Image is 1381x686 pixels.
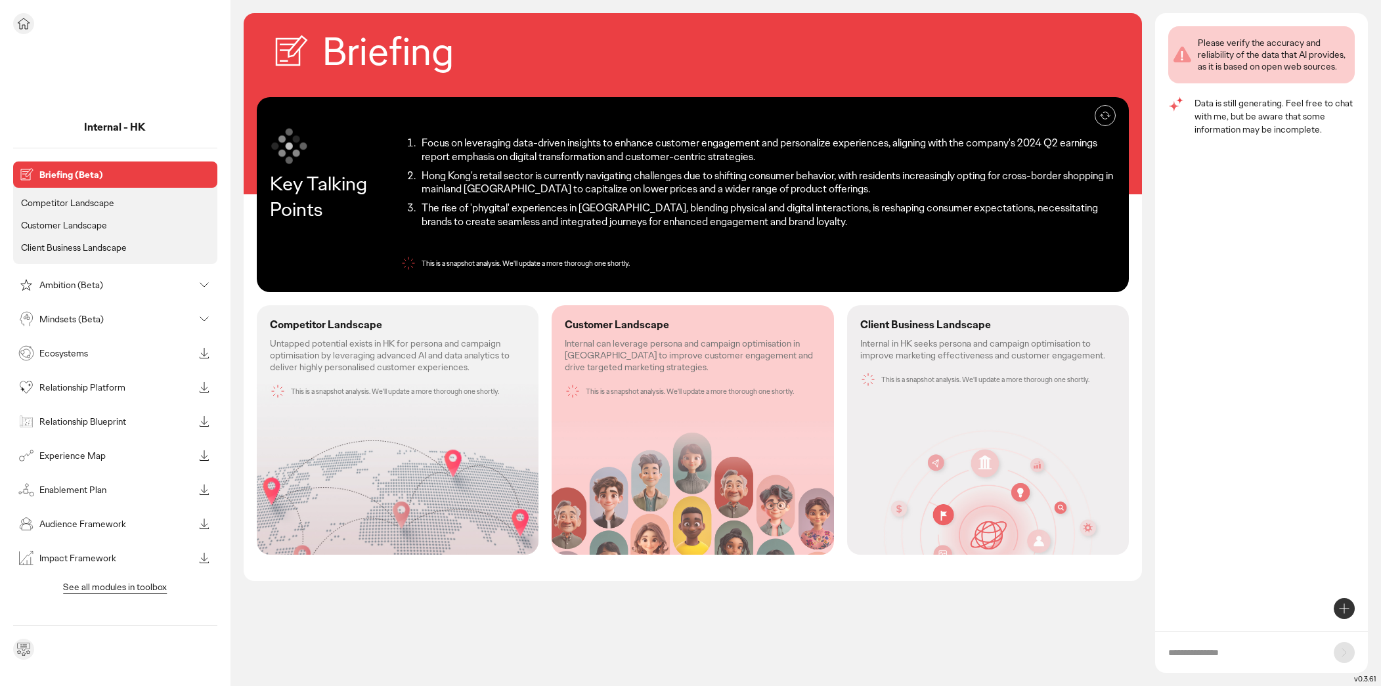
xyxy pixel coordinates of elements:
p: See all modules in toolbox [22,581,209,593]
div: Customer Landscape: Internal can leverage persona and campaign optimisation in HK to improve cust... [552,305,834,555]
p: Enablement Plan [39,485,194,494]
p: Competitor Landscape [270,318,382,332]
p: Relationship Blueprint [39,417,194,426]
img: project avatar [82,42,148,108]
p: Briefing (Beta) [39,170,212,179]
img: symbol [270,126,309,165]
p: Relationship Platform [39,383,194,392]
p: Customer Landscape [565,318,669,332]
p: Data is still generating. Feel free to chat with me, but be aware that some information may be in... [1195,96,1355,136]
p: This is a snapshot analysis. We'll update a more thorough one shortly. [586,387,794,395]
p: This is a snapshot analysis. We'll update a more thorough one shortly. [422,259,630,267]
p: Internal - HK [13,121,217,135]
p: Experience Map [39,451,194,460]
div: Please verify the accuracy and reliability of the data that AI provides, as it is based on open w... [1198,37,1349,73]
p: Client Business Landscape [21,242,127,253]
p: Ambition (Beta) [39,280,194,289]
div: Client Business Landscape: Internal in HK seeks persona and campaign optimisation to improve mark... [847,305,1129,555]
p: Mindsets (Beta) [39,314,194,324]
p: Key Talking Points [270,171,401,222]
p: Audience Framework [39,519,194,528]
li: The rise of 'phygital' experiences in [GEOGRAPHIC_DATA], blending physical and digital interactio... [418,202,1116,229]
div: Competitor Landscape: Untapped potential exists in HK for persona and campaign optimisation by le... [257,305,539,555]
p: Internal in HK seeks persona and campaign optimisation to improve marketing effectiveness and cus... [860,337,1116,361]
p: Internal can leverage persona and campaign optimisation in [GEOGRAPHIC_DATA] to improve customer ... [565,337,821,374]
button: Refresh [1095,105,1116,126]
p: Ecosystems [39,349,194,358]
p: Client Business Landscape [860,318,991,332]
p: Competitor Landscape [21,197,114,209]
p: Impact Framework [39,553,194,563]
li: Focus on leveraging data-driven insights to enhance customer engagement and personalize experienc... [418,137,1116,164]
p: Customer Landscape [21,219,107,231]
div: Send feedback [13,639,34,660]
button: See all modules in toolbox [13,579,217,595]
h2: Briefing [322,26,454,77]
p: This is a snapshot analysis. We'll update a more thorough one shortly. [291,387,499,395]
li: Hong Kong's retail sector is currently navigating challenges due to shifting consumer behavior, w... [418,169,1116,197]
p: This is a snapshot analysis. We'll update a more thorough one shortly. [881,375,1089,383]
p: Untapped potential exists in HK for persona and campaign optimisation by leveraging advanced AI a... [270,337,526,374]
